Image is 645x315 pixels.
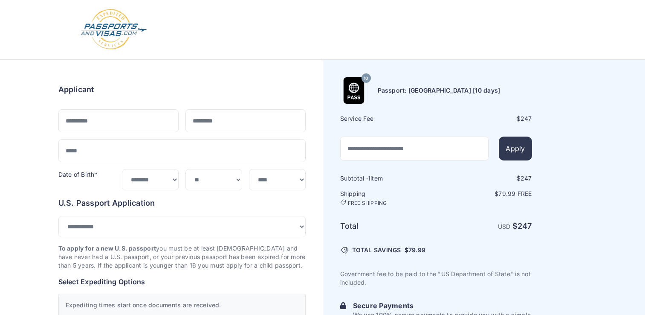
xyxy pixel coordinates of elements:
strong: To apply for a new U.S. passport [58,245,156,252]
span: 247 [521,175,532,182]
span: Free [518,190,532,197]
span: 1 [368,175,370,182]
strong: $ [512,222,532,230]
span: 247 [518,222,532,230]
div: $ [437,114,532,123]
p: Government fee to be paid to the "US Department of State" is not included. [340,270,532,287]
span: 79.99 [498,190,515,197]
h6: Select Expediting Options [58,277,306,287]
h6: Subtotal · item [340,174,435,183]
p: you must be at least [DEMOGRAPHIC_DATA] and have never had a U.S. passport, or your previous pass... [58,244,306,270]
span: 247 [521,115,532,122]
h6: Passport: [GEOGRAPHIC_DATA] [10 days] [378,86,500,95]
div: $ [437,174,532,183]
h6: U.S. Passport Application [58,197,306,209]
p: $ [437,190,532,198]
span: USD [498,223,511,230]
span: FREE SHIPPING [348,200,387,207]
span: $ [405,246,425,254]
button: Apply [499,137,532,160]
h6: Service Fee [340,114,435,123]
h6: Secure Payments [353,300,532,311]
h6: Total [340,220,435,232]
h6: Shipping [340,190,435,207]
span: TOTAL SAVINGS [352,246,401,254]
span: 79.99 [408,246,425,254]
span: 10 [364,73,368,84]
h6: Applicant [58,84,94,96]
label: Date of Birth* [58,171,98,178]
img: Logo [80,9,148,51]
img: Product Name [341,77,367,104]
